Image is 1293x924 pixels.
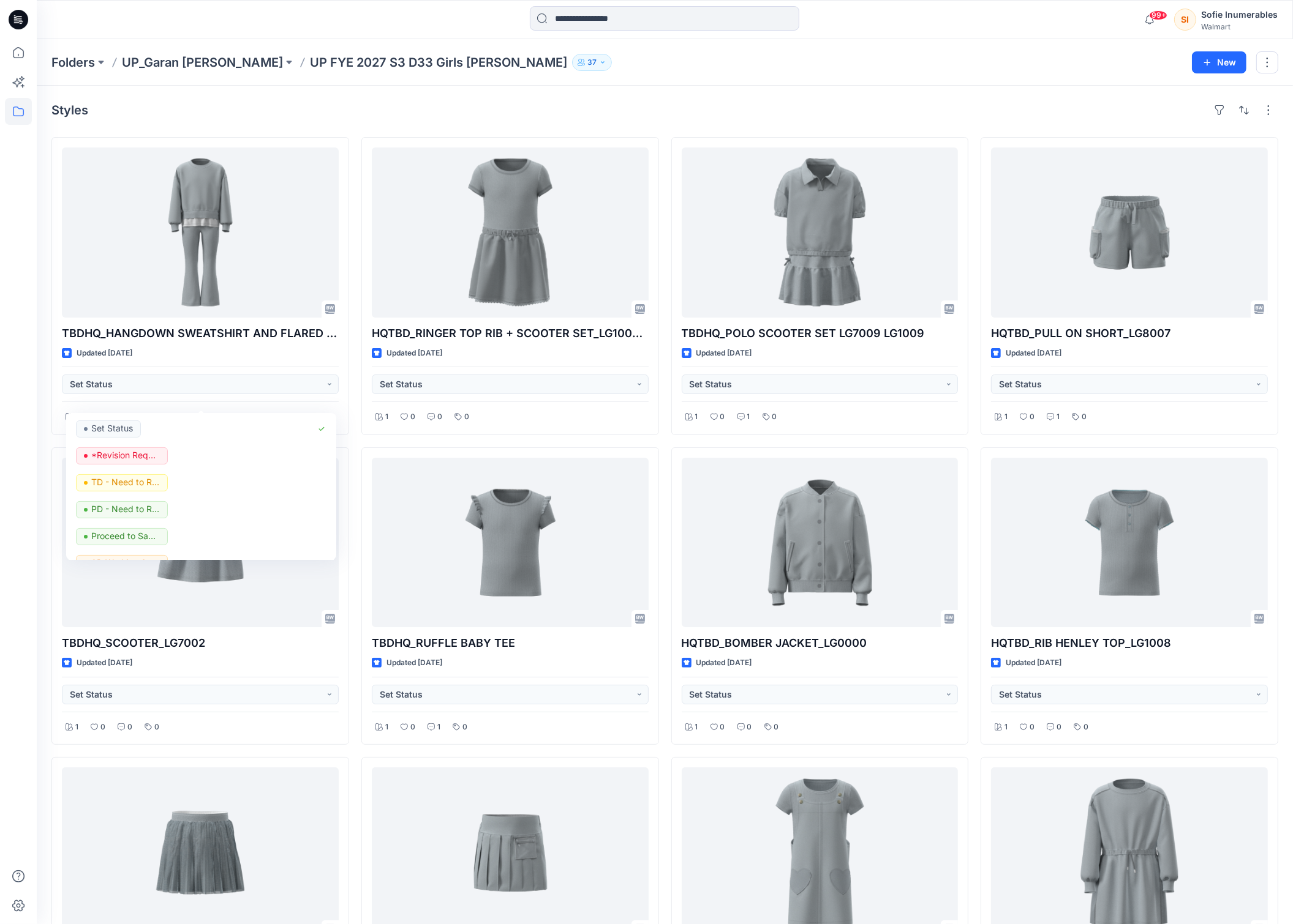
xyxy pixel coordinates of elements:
p: 0 [154,721,159,734]
div: Sofie Inumerables [1201,7,1278,22]
a: HQTBD_RIB HENLEY TOP_LG1008 [991,458,1268,628]
p: 0 [100,721,105,734]
p: 1 [1005,411,1008,423]
p: Set Status [91,420,133,436]
p: Updated [DATE] [1006,347,1061,360]
p: 0 [410,721,415,734]
a: HQTBD_RINGER TOP RIB + SCOOTER SET_LG1006 LG7006 [372,147,649,318]
p: 0 [720,721,725,734]
p: Updated [DATE] [77,657,132,669]
p: 1 [695,721,698,734]
h4: Styles [51,103,88,117]
div: SI [1174,9,1196,31]
a: TBDHQ_RUFFLE BABY TEE [372,458,649,628]
p: 0 [462,721,467,734]
p: 0 [774,721,779,734]
p: 0 [1082,411,1087,423]
p: 1 [437,721,440,734]
p: TBDHQ_RUFFLE BABY TEE [372,635,649,652]
a: TBDHQ_SCOOTER_LG7002 [62,458,339,628]
p: 3D Working Session - Need to Review [91,555,160,571]
p: HQTBD_RINGER TOP RIB + SCOOTER SET_LG1006 LG7006 [372,325,649,342]
p: *Revision Requested [91,447,160,463]
p: HQTBD_RIB HENLEY TOP_LG1008 [991,635,1268,652]
p: 37 [587,56,597,69]
p: Updated [DATE] [696,347,752,360]
p: UP FYE 2027 S3 D33 Girls [PERSON_NAME] [310,54,567,71]
p: 0 [153,411,157,423]
p: 1 [1057,411,1060,423]
p: 0 [410,411,415,423]
p: 1 [385,411,388,423]
p: 0 [747,721,752,734]
p: 1 [747,411,750,423]
p: Updated [DATE] [1006,657,1061,669]
p: 1 [1005,721,1008,734]
p: 0 [1030,721,1035,734]
p: PD - Need to Review Cost [91,501,160,517]
p: 1 [127,411,130,423]
p: 0 [464,411,469,423]
span: 99+ [1149,10,1167,20]
p: HQTBD_PULL ON SHORT_LG8007 [991,325,1268,342]
p: TBDHQ_HANGDOWN SWEATSHIRT AND FLARED LEGGING_LG4003 LG9001 [62,325,339,342]
p: 0 [1084,721,1088,734]
a: HQTBD_PULL ON SHORT_LG8007 [991,147,1268,318]
p: TBDHQ_SCOOTER_LG7002 [62,635,339,652]
button: 37 [572,54,612,71]
p: 0 [127,721,132,734]
p: 0 [1057,721,1061,734]
p: Updated [DATE] [386,657,442,669]
a: Folders [51,54,95,71]
p: Proceed to Sample [91,528,160,544]
p: 0 [772,411,777,423]
p: Updated [DATE] [77,347,132,360]
div: Walmart [1201,22,1278,31]
p: HQTBD_BOMBER JACKET_LG0000 [682,635,959,652]
a: TBDHQ_HANGDOWN SWEATSHIRT AND FLARED LEGGING_LG4003 LG9001 [62,147,339,318]
p: 0 [100,411,105,423]
p: 0 [1030,411,1035,423]
a: UP_Garan [PERSON_NAME] [122,54,283,71]
p: 0 [437,411,442,423]
p: TD - Need to Review [91,474,160,490]
a: TBDHQ_POLO SCOOTER SET LG7009 LG1009 [682,147,959,318]
p: Updated [DATE] [386,347,442,360]
p: 1 [75,411,78,423]
p: 1 [385,721,388,734]
p: 0 [720,411,725,423]
p: 1 [75,721,78,734]
p: TBDHQ_POLO SCOOTER SET LG7009 LG1009 [682,325,959,342]
button: New [1192,51,1246,73]
p: Updated [DATE] [696,657,752,669]
a: HQTBD_BOMBER JACKET_LG0000 [682,458,959,628]
p: 1 [695,411,698,423]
